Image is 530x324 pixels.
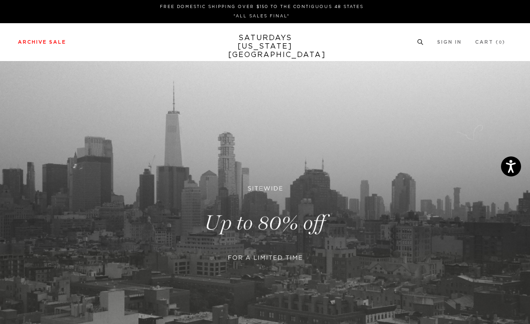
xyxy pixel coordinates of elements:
[21,13,502,20] p: *ALL SALES FINAL*
[499,41,502,45] small: 0
[18,40,66,45] a: Archive Sale
[437,40,462,45] a: Sign In
[475,40,505,45] a: Cart (0)
[228,34,302,59] a: SATURDAYS[US_STATE][GEOGRAPHIC_DATA]
[21,4,502,10] p: FREE DOMESTIC SHIPPING OVER $150 TO THE CONTIGUOUS 48 STATES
